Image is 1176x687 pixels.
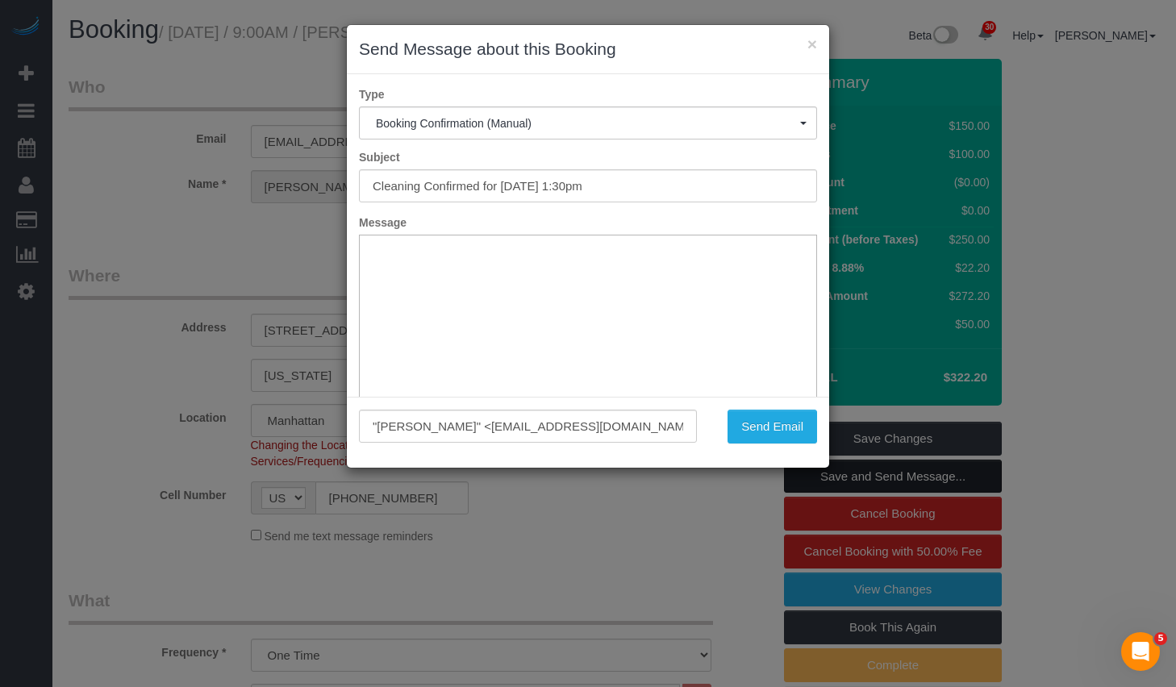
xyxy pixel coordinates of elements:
button: Booking Confirmation (Manual) [359,106,817,139]
iframe: Rich Text Editor, editor1 [360,235,816,487]
span: 5 [1154,632,1167,645]
label: Subject [347,149,829,165]
span: Booking Confirmation (Manual) [376,117,800,130]
label: Message [347,214,829,231]
input: Subject [359,169,817,202]
button: Send Email [728,410,817,443]
button: × [807,35,817,52]
label: Type [347,86,829,102]
iframe: Intercom live chat [1121,632,1160,671]
h3: Send Message about this Booking [359,37,817,61]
